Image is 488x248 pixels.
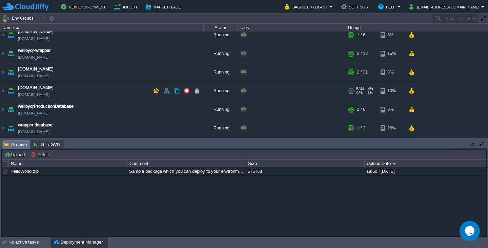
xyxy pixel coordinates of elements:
[34,140,60,148] span: Git / SVN
[61,3,108,11] button: New Environment
[460,221,481,241] iframe: chat widget
[246,160,364,167] div: Size
[204,100,238,119] div: Running
[0,119,6,137] img: AMDAwAAAACH5BAEAAAAALAAAAAABAAEAAAICRAEAOw==
[357,44,368,63] div: 2 / 12
[246,167,364,175] div: 575 KB
[18,84,54,91] a: [DOMAIN_NAME]
[18,73,49,79] span: [DOMAIN_NAME]
[18,66,54,73] a: [DOMAIN_NAME]
[16,27,19,29] img: AMDAwAAAACH5BAEAAAAALAAAAAABAAEAAAICRAEAOw==
[365,167,483,175] div: 18:50 | [DATE]
[204,26,238,44] div: Running
[204,24,237,32] div: Status
[381,82,403,100] div: 10%
[6,82,16,100] img: AMDAwAAAACH5BAEAAAAALAAAAAABAAEAAAICRAEAOw==
[2,3,48,11] img: CloudJiffy
[0,26,6,44] img: AMDAwAAAACH5BAEAAAAALAAAAAABAAEAAAICRAEAOw==
[381,26,403,44] div: 3%
[366,87,373,91] span: 4%
[146,3,183,11] button: Marketplace
[204,119,238,137] div: Running
[6,63,16,81] img: AMDAwAAAACH5BAEAAAAALAAAAAABAAEAAAICRAEAOw==
[6,26,16,44] img: AMDAwAAAACH5BAEAAAAALAAAAAABAAEAAAICRAEAOw==
[18,122,53,128] a: wrapper-database
[18,103,74,110] a: wellbyqrProductionDatabase
[238,24,346,32] div: Tags
[0,63,6,81] img: AMDAwAAAACH5BAEAAAAALAAAAAABAAEAAAICRAEAOw==
[31,151,52,158] button: Delete
[2,14,36,23] button: Env Groups
[0,100,6,119] img: AMDAwAAAACH5BAEAAAAALAAAAAABAAEAAAICRAEAOw==
[357,119,365,137] div: 1 / 3
[18,110,49,117] span: [DOMAIN_NAME]
[9,160,127,167] div: Name
[285,3,329,11] button: Balance ₹-1184.97
[0,82,6,100] img: AMDAwAAAACH5BAEAAAAALAAAAAABAAEAAAICRAEAOw==
[6,119,16,137] img: AMDAwAAAACH5BAEAAAAALAAAAAABAAEAAAICRAEAOw==
[18,35,49,42] span: [DOMAIN_NAME]
[204,63,238,81] div: Running
[357,26,365,44] div: 1 / 6
[18,28,54,35] a: [DOMAIN_NAME]
[6,100,16,119] img: AMDAwAAAACH5BAEAAAAALAAAAAABAAEAAAICRAEAOw==
[6,44,16,63] img: AMDAwAAAACH5BAEAAAAALAAAAAABAAEAAAICRAEAOw==
[0,44,6,63] img: AMDAwAAAACH5BAEAAAAALAAAAAABAAEAAAICRAEAOw==
[18,128,49,135] span: [DOMAIN_NAME]
[18,91,49,98] span: [DOMAIN_NAME]
[4,140,27,149] span: Archive
[356,87,364,91] span: RAM
[8,237,51,248] div: No active tasks
[381,63,403,81] div: 3%
[409,3,481,11] button: [EMAIL_ADDRESS][DOMAIN_NAME]
[365,160,483,167] div: Upload Date
[1,24,203,32] div: Name
[18,47,50,54] a: wellbyqr-wrapper
[54,239,103,246] button: Deployment Manager
[366,91,373,95] span: 1%
[381,100,403,119] div: 3%
[341,3,370,11] button: Settings
[128,160,246,167] div: Comment
[204,44,238,63] div: Running
[11,169,39,174] a: HelloWorld.zip
[114,3,140,11] button: Import
[346,24,418,32] div: Usage
[378,3,398,11] button: Help
[4,151,27,158] button: Upload
[357,63,368,81] div: 2 / 32
[18,54,49,61] span: [DOMAIN_NAME]
[381,119,403,137] div: 26%
[204,82,238,100] div: Running
[127,167,245,175] div: Sample package which you can deploy to your environment. Feel free to delete and upload a package...
[357,100,365,119] div: 1 / 6
[381,44,403,63] div: 15%
[356,91,363,95] span: CPU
